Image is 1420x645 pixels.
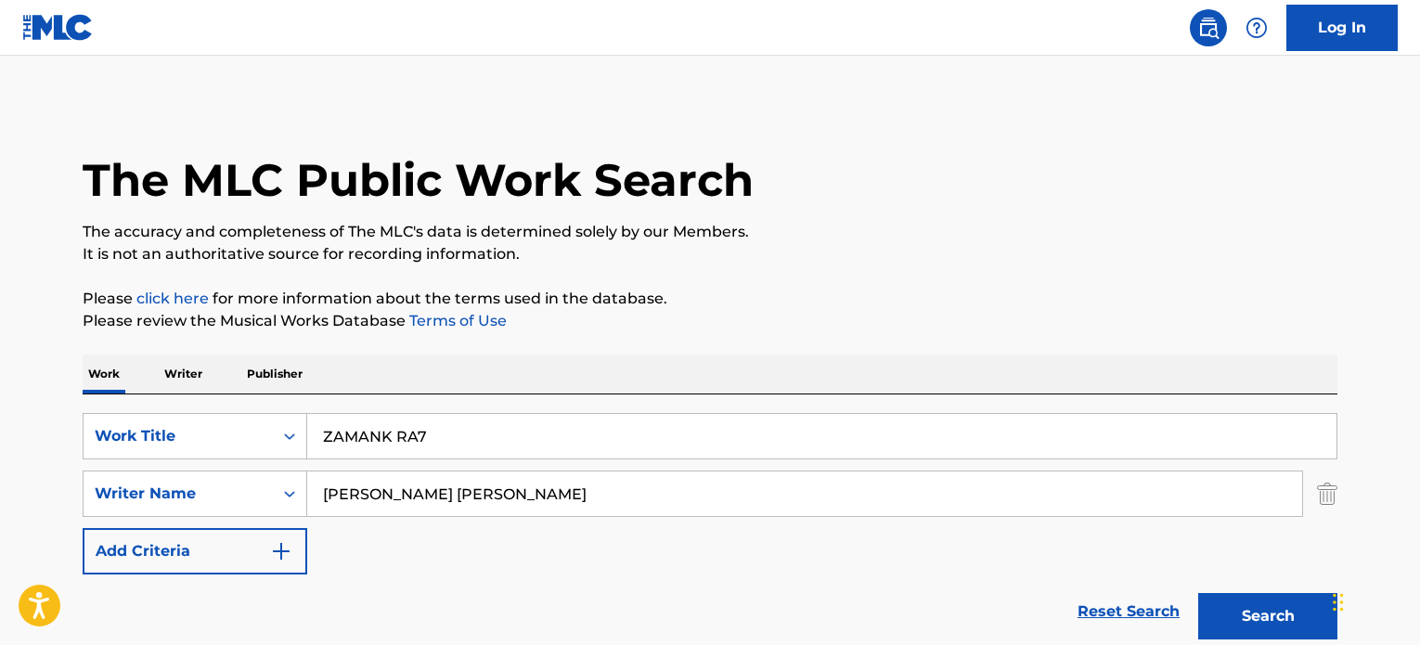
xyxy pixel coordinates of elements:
[83,221,1337,243] p: The accuracy and completeness of The MLC's data is determined solely by our Members.
[1198,593,1337,639] button: Search
[1317,471,1337,517] img: Delete Criterion
[22,14,94,41] img: MLC Logo
[83,355,125,393] p: Work
[1197,17,1220,39] img: search
[1246,17,1268,39] img: help
[83,528,307,574] button: Add Criteria
[83,310,1337,332] p: Please review the Musical Works Database
[241,355,308,393] p: Publisher
[136,290,209,307] a: click here
[1327,556,1420,645] iframe: Chat Widget
[95,425,262,447] div: Work Title
[1190,9,1227,46] a: Public Search
[159,355,208,393] p: Writer
[1238,9,1275,46] div: Help
[83,288,1337,310] p: Please for more information about the terms used in the database.
[406,312,507,329] a: Terms of Use
[95,483,262,505] div: Writer Name
[1286,5,1398,51] a: Log In
[1333,574,1344,630] div: Drag
[270,540,292,562] img: 9d2ae6d4665cec9f34b9.svg
[83,243,1337,265] p: It is not an authoritative source for recording information.
[1068,591,1189,632] a: Reset Search
[83,152,754,208] h1: The MLC Public Work Search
